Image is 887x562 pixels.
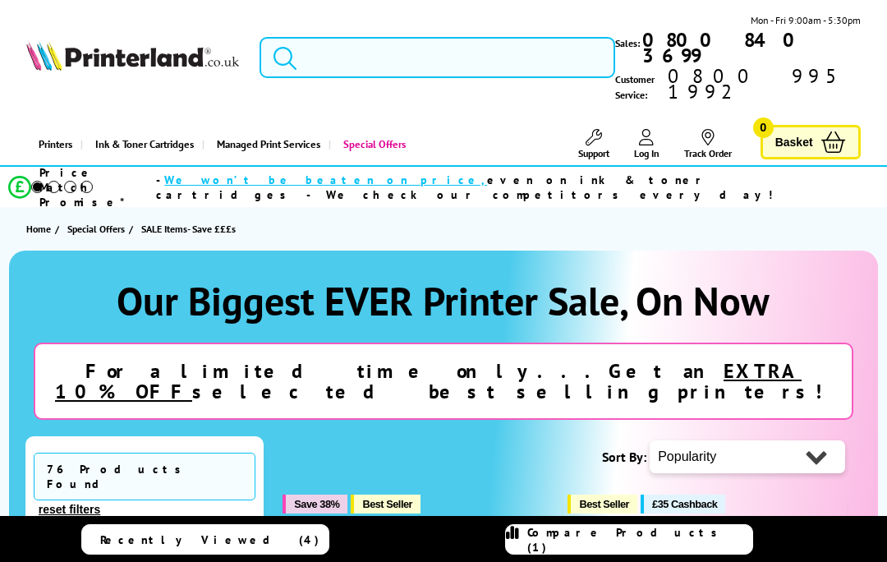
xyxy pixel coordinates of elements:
a: Ink & Toner Cartridges [80,123,202,165]
a: Recently Viewed (4) [81,524,329,555]
a: Support [578,129,609,159]
a: Printerland Logo [26,41,239,75]
span: Customer Service: [615,68,861,103]
img: Printerland Logo [26,41,239,71]
b: 0800 840 3699 [642,27,807,68]
span: Basket [775,131,813,154]
span: Mon - Fri 9:00am - 5:30pm [751,12,861,28]
strong: For a limited time only...Get an selected best selling printers! [55,358,832,404]
a: Printers [26,123,80,165]
span: £35 Cashback [652,498,717,510]
span: Best Seller [362,498,412,510]
span: Ink & Toner Cartridges [95,123,194,165]
span: Recently Viewed (4) [100,532,319,547]
a: Log In [634,129,660,159]
span: Price Match Promise* [39,165,156,210]
span: Save 38% [294,498,339,510]
div: - even on ink & toner cartridges - We check our competitors every day! [156,173,843,202]
a: 0800 840 3699 [640,32,861,63]
button: Best Seller [568,495,637,514]
span: 76 Products Found [34,453,255,500]
a: Track Order [684,129,732,159]
h1: Our Biggest EVER Printer Sale, On Now [25,275,862,326]
button: Save 38% [283,495,347,514]
span: Compare Products (1) [527,525,752,555]
span: Sort By: [602,449,646,465]
a: Basket 0 [761,125,861,160]
button: £35 Cashback [641,495,725,514]
a: Compare Products (1) [505,524,753,555]
button: Best Seller [351,495,421,514]
button: reset filters [34,502,105,517]
u: EXTRA 10% OFF [55,358,802,404]
a: Managed Print Services [202,123,329,165]
li: modal_Promise [8,173,844,201]
a: Home [26,220,55,237]
span: 0 [753,117,774,138]
span: Special Offers [67,220,125,237]
span: Support [578,147,609,159]
span: SALE Items- Save £££s [141,223,236,235]
span: Log In [634,147,660,159]
a: Special Offers [329,123,414,165]
span: Best Seller [579,498,629,510]
span: Sales: [615,35,640,51]
span: 0800 995 1992 [665,68,861,99]
a: Special Offers [67,220,129,237]
span: We won’t be beaten on price, [164,173,487,187]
